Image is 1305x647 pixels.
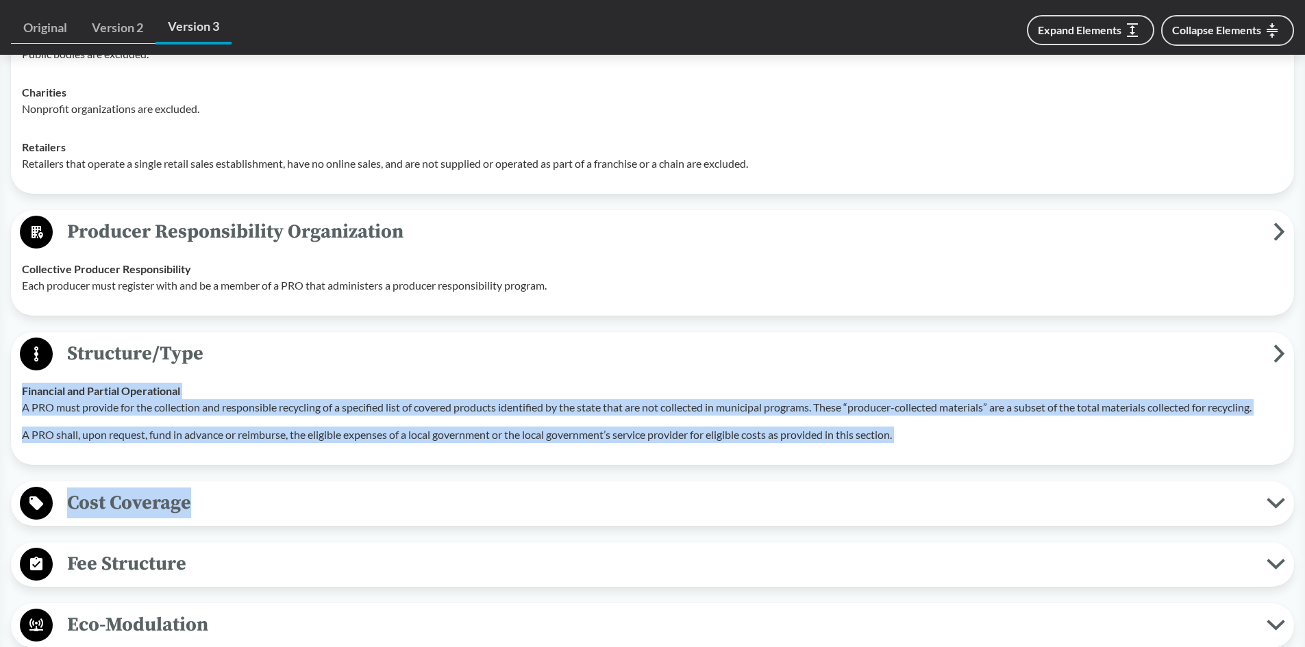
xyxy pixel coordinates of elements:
p: Nonprofit organizations are excluded. [22,101,1283,117]
span: Fee Structure [53,548,1267,579]
button: Collapse Elements [1161,15,1294,46]
strong: Charities [22,86,66,99]
button: Expand Elements [1027,15,1154,45]
button: Structure/Type [16,337,1289,372]
strong: Collective Producer Responsibility [22,262,191,275]
span: Cost Coverage [53,487,1267,518]
p: Retailers that operate a single retail sales establishment, have no online sales, and are not sup... [22,155,1283,172]
button: Eco-Modulation [16,608,1289,643]
strong: Financial and Partial Operational [22,384,180,397]
a: Version 3 [156,11,232,45]
strong: Retailers [22,140,66,153]
a: Version 2 [79,12,156,44]
span: Producer Responsibility Organization [53,216,1273,247]
button: Cost Coverage [16,486,1289,521]
span: Structure/Type [53,338,1273,369]
p: Each producer must register with and be a member of a PRO that administers a producer responsibil... [22,277,1283,294]
p: A PRO shall, upon request, fund in advance or reimburse, the eligible expenses of a local governm... [22,427,1283,443]
button: Fee Structure [16,547,1289,582]
p: A PRO must provide for the collection and responsible recycling of a specified list of covered pr... [22,399,1283,416]
button: Producer Responsibility Organization [16,215,1289,250]
span: Eco-Modulation [53,609,1267,640]
a: Original [11,12,79,44]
